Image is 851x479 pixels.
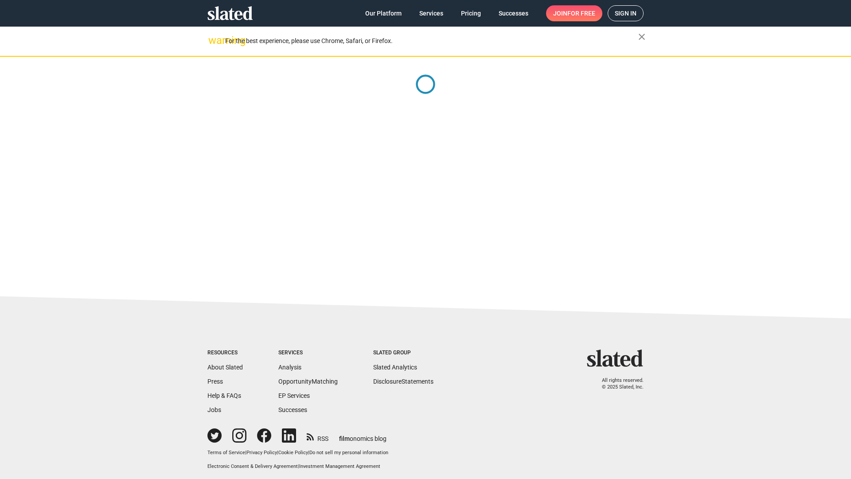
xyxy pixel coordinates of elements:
[207,463,298,469] a: Electronic Consent & Delivery Agreement
[207,450,245,455] a: Terms of Service
[365,5,402,21] span: Our Platform
[309,450,388,456] button: Do not sell my personal information
[278,364,301,371] a: Analysis
[567,5,595,21] span: for free
[308,450,309,455] span: |
[461,5,481,21] span: Pricing
[246,450,277,455] a: Privacy Policy
[207,406,221,413] a: Jobs
[278,378,338,385] a: OpportunityMatching
[412,5,450,21] a: Services
[278,392,310,399] a: EP Services
[419,5,443,21] span: Services
[299,463,380,469] a: Investment Management Agreement
[298,463,299,469] span: |
[207,364,243,371] a: About Slated
[277,450,278,455] span: |
[615,6,636,21] span: Sign in
[207,378,223,385] a: Press
[278,349,338,357] div: Services
[339,435,350,442] span: film
[225,35,638,47] div: For the best experience, please use Chrome, Safari, or Firefox.
[245,450,246,455] span: |
[454,5,488,21] a: Pricing
[307,429,328,443] a: RSS
[207,349,243,357] div: Resources
[499,5,528,21] span: Successes
[553,5,595,21] span: Join
[593,377,644,390] p: All rights reserved. © 2025 Slated, Inc.
[278,406,307,413] a: Successes
[636,31,647,42] mat-icon: close
[339,428,386,443] a: filmonomics blog
[373,349,433,357] div: Slated Group
[207,392,241,399] a: Help & FAQs
[373,364,417,371] a: Slated Analytics
[278,450,308,455] a: Cookie Policy
[358,5,409,21] a: Our Platform
[546,5,602,21] a: Joinfor free
[492,5,535,21] a: Successes
[208,35,219,46] mat-icon: warning
[608,5,644,21] a: Sign in
[373,378,433,385] a: DisclosureStatements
